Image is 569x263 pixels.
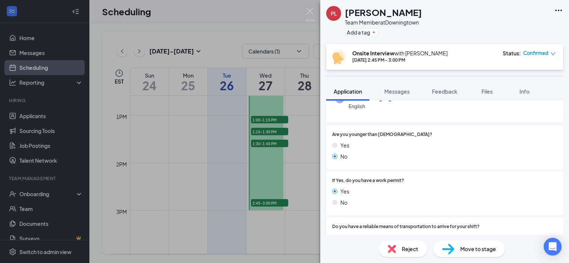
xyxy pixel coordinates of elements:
span: Info [519,88,530,95]
div: Status : [503,49,521,57]
div: [DATE] 2:45 PM - 3:00 PM [352,57,448,63]
span: Yes [340,141,349,149]
div: Team Member at Downingtown [345,19,422,26]
span: English [349,103,395,110]
button: PlusAdd a tag [345,28,378,36]
span: Feedback [432,88,457,95]
span: Messages [384,88,410,95]
span: No [340,152,347,160]
span: Yes [340,233,349,241]
span: Do you have a reliable means of transportation to arrive for your shift? [332,223,480,230]
b: Onsite Interview [352,50,394,56]
span: Yes [340,187,349,195]
span: Are you younger than [DEMOGRAPHIC_DATA]? [332,131,432,138]
div: Open Intercom Messenger [544,238,562,256]
span: Move to stage [460,245,496,253]
h1: [PERSON_NAME] [345,6,422,19]
span: Application [334,88,362,95]
svg: Ellipses [554,6,563,15]
span: Files [481,88,493,95]
svg: Plus [372,30,376,35]
span: Reject [402,245,418,253]
span: If Yes, do you have a work permit? [332,177,404,184]
span: No [340,198,347,207]
span: Confirmed [523,49,549,57]
span: down [550,51,556,56]
div: PL [331,10,337,17]
div: with [PERSON_NAME] [352,49,448,57]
